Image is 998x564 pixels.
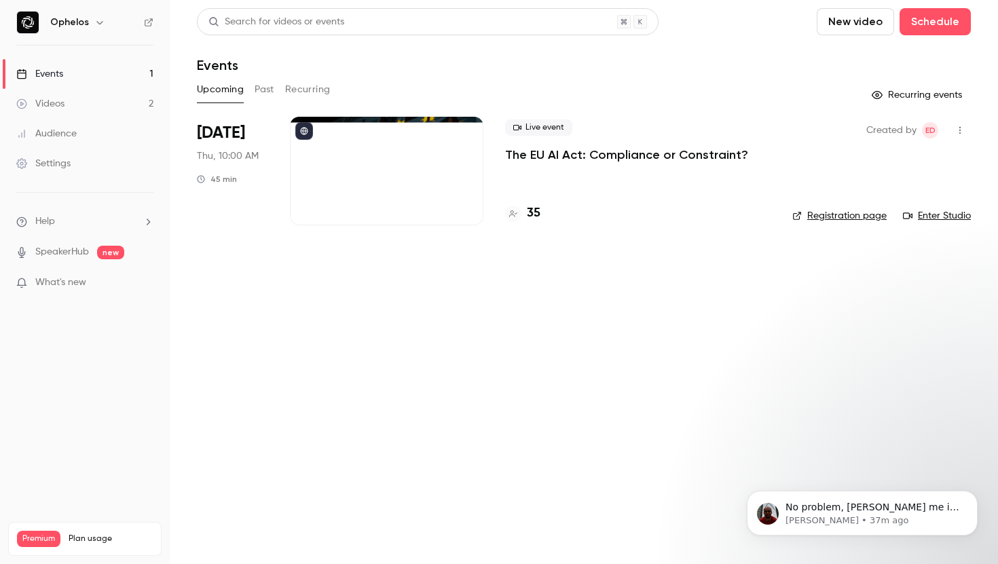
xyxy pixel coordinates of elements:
button: Past [255,79,274,100]
div: Events [16,67,63,81]
button: Recurring [285,79,331,100]
div: Videos [16,97,64,111]
a: Enter Studio [903,209,971,223]
button: Recurring events [866,84,971,106]
h6: Ophelos [50,16,89,29]
span: [DATE] [197,122,245,144]
div: Settings [16,157,71,170]
div: Search for videos or events [208,15,344,29]
h1: Events [197,57,238,73]
img: Ophelos [17,12,39,33]
iframe: Intercom notifications message [726,462,998,557]
h4: 35 [527,204,540,223]
div: Audience [16,127,77,140]
span: What's new [35,276,86,290]
div: Sep 25 Thu, 10:00 AM (Europe/London) [197,117,268,225]
button: Schedule [900,8,971,35]
button: Upcoming [197,79,244,100]
span: Live event [505,119,572,136]
div: 45 min [197,174,237,185]
a: 35 [505,204,540,223]
li: help-dropdown-opener [16,214,153,229]
a: The EU AI Act: Compliance or Constraint? [505,147,748,163]
span: Created by [866,122,917,138]
span: new [97,246,124,259]
a: Registration page [792,209,887,223]
span: Thu, 10:00 AM [197,149,259,163]
span: Plan usage [69,533,153,544]
button: New video [817,8,894,35]
a: SpeakerHub [35,245,89,259]
span: Eadaoin Downey [922,122,938,138]
span: Premium [17,531,60,547]
span: ED [925,122,936,138]
span: Help [35,214,55,229]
